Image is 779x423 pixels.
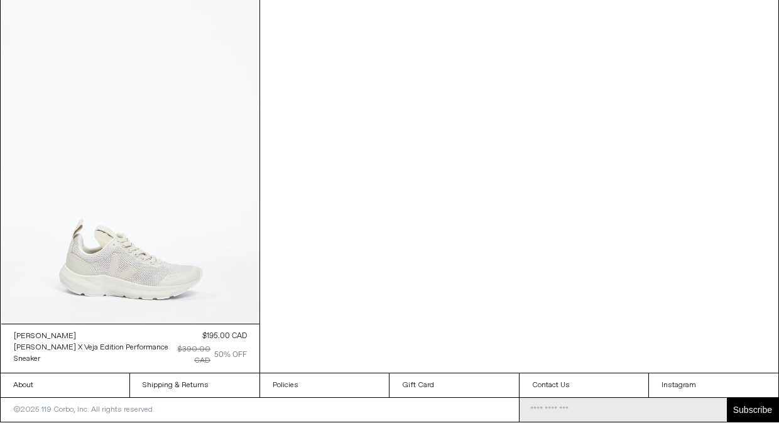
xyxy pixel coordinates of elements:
[260,373,389,397] a: Policies
[1,373,129,397] a: About
[649,373,778,397] a: Instagram
[14,342,172,365] a: [PERSON_NAME] X Veja Edition Performance Sneaker
[14,343,168,365] div: [PERSON_NAME] X Veja Edition Performance Sneaker
[727,398,778,422] button: Subscribe
[172,344,210,366] div: $390.00 CAD
[130,373,259,397] a: Shipping & Returns
[520,398,726,422] input: Email Address
[520,373,648,397] a: Contact Us
[14,331,76,342] div: [PERSON_NAME]
[14,331,172,342] a: [PERSON_NAME]
[214,349,247,361] div: 50% OFF
[1,398,167,422] p: ©2025 119 Corbo, Inc. All rights reserved.
[389,373,518,397] a: Gift Card
[202,331,247,342] div: $195.00 CAD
